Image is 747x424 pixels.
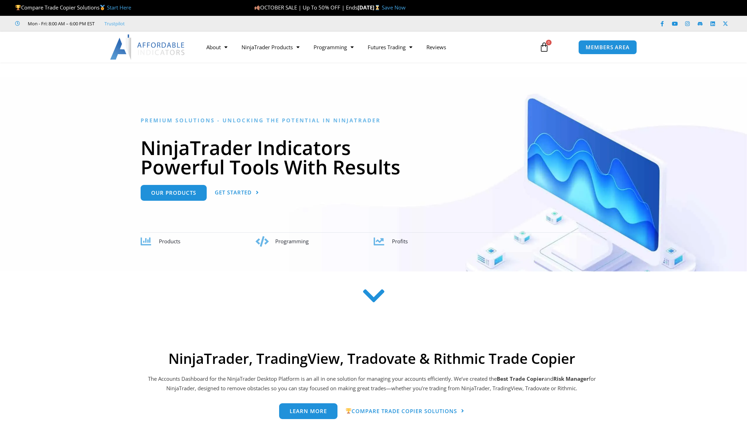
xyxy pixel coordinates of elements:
p: The Accounts Dashboard for the NinjaTrader Desktop Platform is an all in one solution for managin... [147,374,597,394]
h1: NinjaTrader Indicators Powerful Tools With Results [141,138,606,176]
a: Programming [307,39,361,55]
span: Programming [275,238,309,245]
img: 🏆 [346,408,351,413]
span: Our Products [151,190,196,195]
span: Compare Trade Copier Solutions [346,408,457,414]
span: Products [159,238,180,245]
img: 🥇 [100,5,105,10]
span: Learn more [290,409,327,414]
a: About [199,39,234,55]
span: MEMBERS AREA [586,45,630,50]
span: OCTOBER SALE | Up To 50% OFF | Ends [254,4,358,11]
a: Futures Trading [361,39,419,55]
a: Start Here [107,4,131,11]
b: Best Trade Copier [497,375,544,382]
span: Mon - Fri: 8:00 AM – 6:00 PM EST [26,19,95,28]
a: 🏆Compare Trade Copier Solutions [346,403,464,419]
span: 0 [546,40,552,45]
strong: Risk Manager [553,375,589,382]
a: Learn more [279,403,337,419]
a: Get Started [215,185,259,201]
span: Compare Trade Copier Solutions [15,4,131,11]
span: Get Started [215,190,252,195]
strong: [DATE] [358,4,382,11]
a: Reviews [419,39,453,55]
span: Profits [392,238,408,245]
img: LogoAI | Affordable Indicators – NinjaTrader [110,34,186,60]
h6: Premium Solutions - Unlocking the Potential in NinjaTrader [141,117,606,124]
a: Save Now [382,4,406,11]
a: Trustpilot [104,19,125,28]
a: Our Products [141,185,207,201]
a: MEMBERS AREA [578,40,637,54]
a: NinjaTrader Products [234,39,307,55]
img: 🍂 [255,5,260,10]
img: ⌛ [375,5,380,10]
nav: Menu [199,39,531,55]
h2: NinjaTrader, TradingView, Tradovate & Rithmic Trade Copier [147,350,597,367]
a: 0 [529,37,560,57]
img: 🏆 [15,5,21,10]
